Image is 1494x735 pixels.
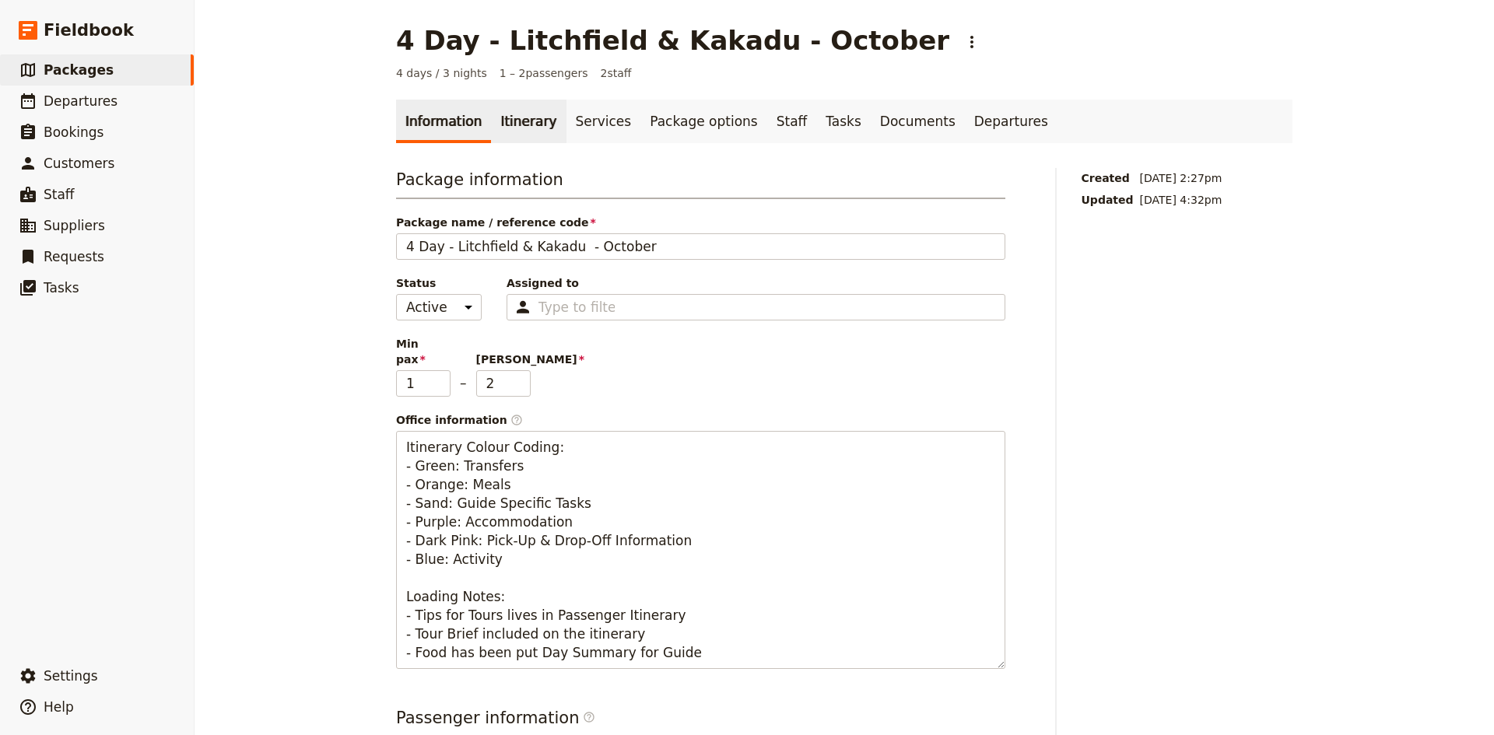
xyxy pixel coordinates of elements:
[396,412,1005,428] span: Office information
[816,100,871,143] a: Tasks
[396,100,491,143] a: Information
[507,275,1005,291] span: Assigned to
[1082,192,1134,208] span: Updated
[566,100,641,143] a: Services
[476,370,531,397] input: [PERSON_NAME]
[601,65,632,81] span: 2 staff
[959,29,985,55] button: Actions
[965,100,1057,143] a: Departures
[396,294,482,320] select: Status
[44,124,103,140] span: Bookings
[767,100,817,143] a: Staff
[500,65,588,81] span: 1 – 2 passengers
[538,298,615,317] input: Assigned to
[396,25,949,56] h1: 4 Day - Litchfield & Kakadu - October
[583,711,595,723] span: ​
[510,414,523,426] span: ​
[396,215,1005,230] span: Package name / reference code
[583,711,595,730] span: ​
[1140,192,1222,208] span: [DATE] 4:32pm
[44,699,74,715] span: Help
[396,336,451,367] span: Min pax
[44,62,114,78] span: Packages
[396,275,482,291] span: Status
[476,352,531,367] span: [PERSON_NAME]
[44,218,105,233] span: Suppliers
[1082,170,1134,186] span: Created
[871,100,965,143] a: Documents
[396,65,487,81] span: 4 days / 3 nights
[44,93,117,109] span: Departures
[44,19,134,42] span: Fieldbook
[396,370,451,397] input: Min pax
[44,156,114,171] span: Customers
[396,233,1005,260] input: Package name / reference code
[44,668,98,684] span: Settings
[44,249,104,264] span: Requests
[396,168,1005,199] h3: Package information
[491,100,566,143] a: Itinerary
[460,373,467,397] span: –
[396,431,1005,669] textarea: Office information​
[1140,170,1222,186] span: [DATE] 2:27pm
[44,280,79,296] span: Tasks
[44,187,75,202] span: Staff
[640,100,766,143] a: Package options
